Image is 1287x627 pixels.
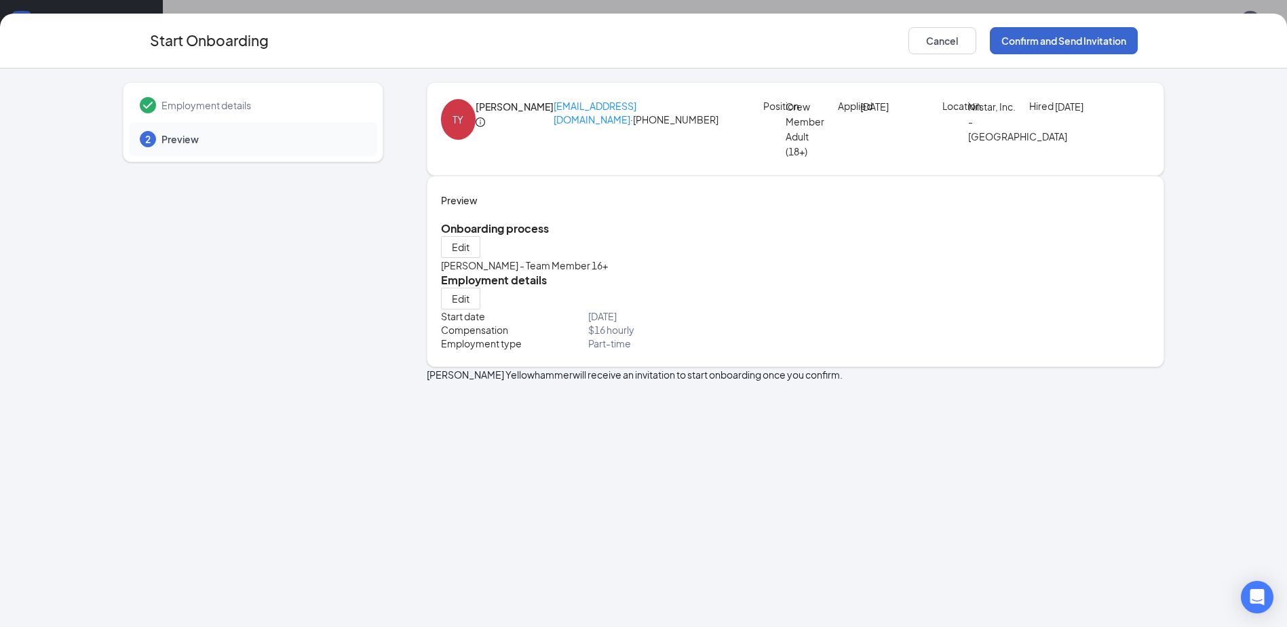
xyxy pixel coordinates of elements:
span: info-circle [476,117,485,127]
span: Preview [161,132,364,146]
a: [EMAIL_ADDRESS][DOMAIN_NAME] [554,100,636,126]
span: Edit [452,240,469,254]
h5: Onboarding process [441,221,1151,236]
span: Employment details [161,98,364,112]
p: Start date [441,309,589,323]
p: · [PHONE_NUMBER] [554,99,763,145]
p: Nilstar, Inc. - [GEOGRAPHIC_DATA] [968,99,1020,144]
p: Crew Member Adult (18+) [786,99,830,159]
button: Edit [441,288,480,309]
button: Confirm and Send Invitation [990,27,1138,54]
p: Part-time [588,337,795,350]
h4: [PERSON_NAME] [476,99,554,114]
span: 2 [145,132,151,146]
span: Edit [452,292,469,305]
p: Location [942,99,968,113]
h4: Preview [441,193,1151,208]
h5: Employment details [441,273,1151,288]
p: [PERSON_NAME] Yellowhammer will receive an invitation to start onboarding once you confirm. [427,367,1165,382]
span: [PERSON_NAME] - Team Member 16+ [441,259,608,271]
div: Open Intercom Messenger [1241,581,1273,613]
p: [DATE] [860,99,905,114]
p: Applied [838,99,860,113]
button: Edit [441,236,480,258]
p: [DATE] [1055,99,1107,114]
p: $ 16 hourly [588,323,795,337]
button: Cancel [908,27,976,54]
h3: Start Onboarding [150,29,269,52]
p: [DATE] [588,309,795,323]
p: Position [763,99,786,113]
svg: Checkmark [140,97,156,113]
p: Compensation [441,323,589,337]
p: Employment type [441,337,589,350]
div: TY [453,112,463,127]
p: Hired [1029,99,1055,113]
